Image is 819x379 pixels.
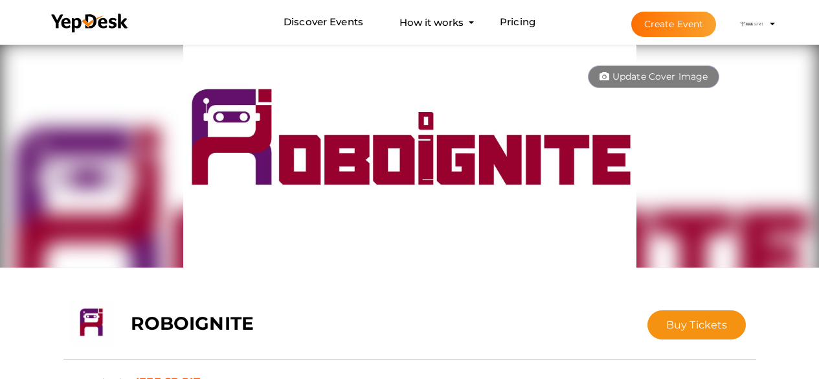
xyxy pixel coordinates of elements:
[284,10,363,34] a: Discover Events
[666,319,728,331] span: Buy Tickets
[183,41,636,268] img: A5443PDH_normal.png
[131,312,254,334] b: ROBOIGNITE
[588,65,720,88] button: Update Cover Image
[631,12,717,37] button: Create Event
[739,11,765,37] img: ACg8ocLqu5jM_oAeKNg0It_CuzWY7FqhiTBdQx-M6CjW58AJd_s4904=s100
[647,310,746,339] button: Buy Tickets
[500,10,535,34] a: Pricing
[396,10,467,34] button: How it works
